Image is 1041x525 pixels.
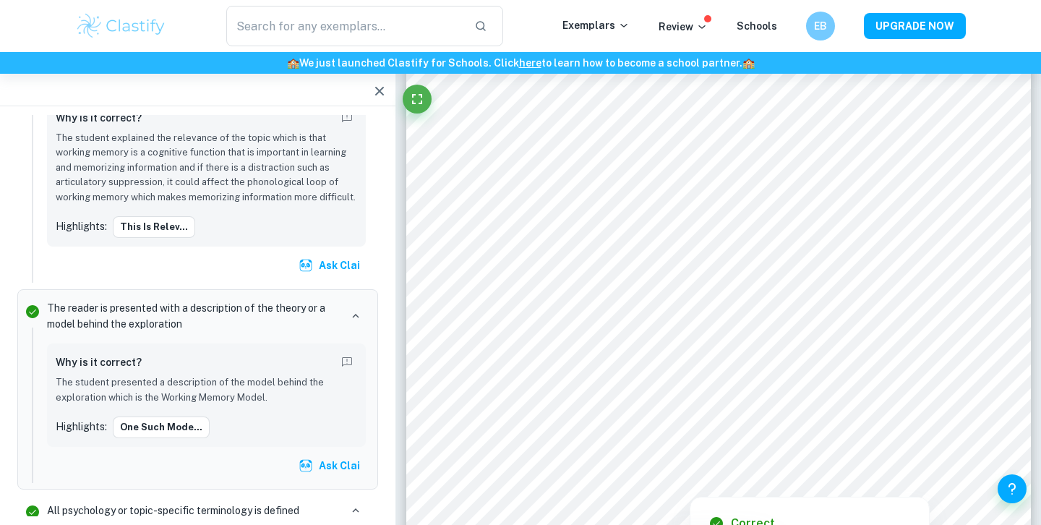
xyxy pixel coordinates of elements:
button: UPGRADE NOW [864,13,966,39]
button: Ask Clai [296,252,366,278]
p: The student explained the relevance of the topic which is that working memory is a cognitive func... [56,131,357,205]
p: The student presented a description of the model behind the exploration which is the Working Memo... [56,375,357,405]
p: The reader is presented with a description of the theory or a model behind the exploration [47,300,340,332]
p: Highlights: [56,419,107,435]
button: Ask Clai [296,453,366,479]
span: 🏫 [742,57,755,69]
span: 🏫 [287,57,299,69]
a: here [519,57,541,69]
img: clai.svg [299,458,313,473]
h6: Why is it correct? [56,110,142,126]
a: Schools [737,20,777,32]
button: This is relev... [113,216,195,238]
p: Exemplars [562,17,630,33]
button: One such mode... [113,417,210,438]
h6: Why is it correct? [56,354,142,370]
input: Search for any exemplars... [226,6,463,46]
svg: Correct [24,303,41,320]
h6: EB [813,18,829,34]
button: Report mistake/confusion [337,352,357,372]
p: All psychology or topic-specific terminology is defined [47,503,299,518]
p: Highlights: [56,218,107,234]
svg: Correct [24,503,41,521]
img: Clastify logo [75,12,167,40]
h6: We just launched Clastify for Schools. Click to learn how to become a school partner. [3,55,1038,71]
button: EB [806,12,835,40]
button: Fullscreen [403,85,432,114]
img: clai.svg [299,258,313,273]
button: Help and Feedback [998,474,1027,503]
p: Review [659,19,708,35]
button: Report mistake/confusion [337,108,357,128]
